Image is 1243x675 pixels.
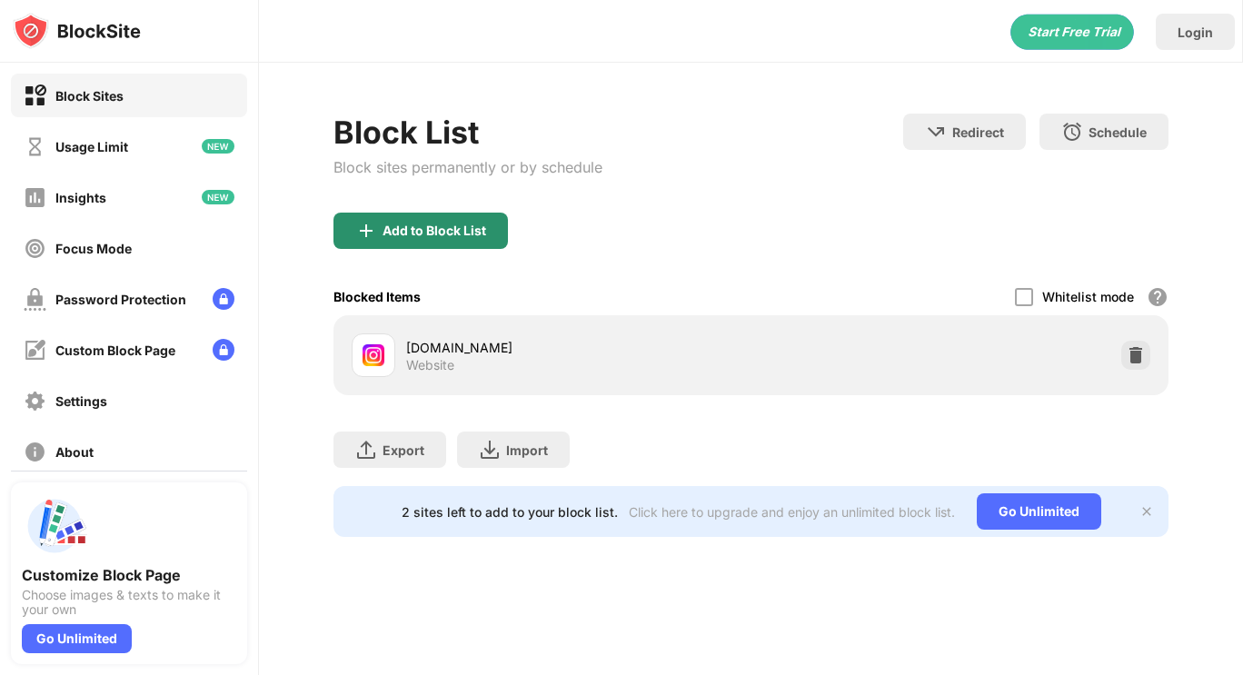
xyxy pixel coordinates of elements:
div: Import [506,442,548,458]
div: animation [1010,14,1134,50]
div: Add to Block List [383,223,486,238]
img: about-off.svg [24,441,46,463]
img: customize-block-page-off.svg [24,339,46,362]
img: x-button.svg [1139,504,1154,519]
div: Blocked Items [333,289,421,304]
div: About [55,444,94,460]
div: [DOMAIN_NAME] [406,338,751,357]
div: Click here to upgrade and enjoy an unlimited block list. [629,504,955,520]
div: Redirect [952,124,1004,140]
div: Settings [55,393,107,409]
img: time-usage-off.svg [24,135,46,158]
div: Go Unlimited [977,493,1101,530]
img: logo-blocksite.svg [13,13,141,49]
img: lock-menu.svg [213,339,234,361]
div: 2 sites left to add to your block list. [402,504,618,520]
img: new-icon.svg [202,139,234,154]
div: Website [406,357,454,373]
img: password-protection-off.svg [24,288,46,311]
img: settings-off.svg [24,390,46,412]
div: Custom Block Page [55,342,175,358]
div: Insights [55,190,106,205]
div: Choose images & texts to make it your own [22,588,236,617]
div: Block sites permanently or by schedule [333,158,602,176]
img: insights-off.svg [24,186,46,209]
div: Usage Limit [55,139,128,154]
div: Focus Mode [55,241,132,256]
div: Schedule [1089,124,1147,140]
div: Block Sites [55,88,124,104]
div: Whitelist mode [1042,289,1134,304]
div: Block List [333,114,602,151]
div: Export [383,442,424,458]
div: Login [1178,25,1213,40]
div: Customize Block Page [22,566,236,584]
div: Password Protection [55,292,186,307]
img: push-custom-page.svg [22,493,87,559]
div: Go Unlimited [22,624,132,653]
img: lock-menu.svg [213,288,234,310]
img: block-on.svg [24,84,46,107]
img: new-icon.svg [202,190,234,204]
img: focus-off.svg [24,237,46,260]
img: favicons [363,344,384,366]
